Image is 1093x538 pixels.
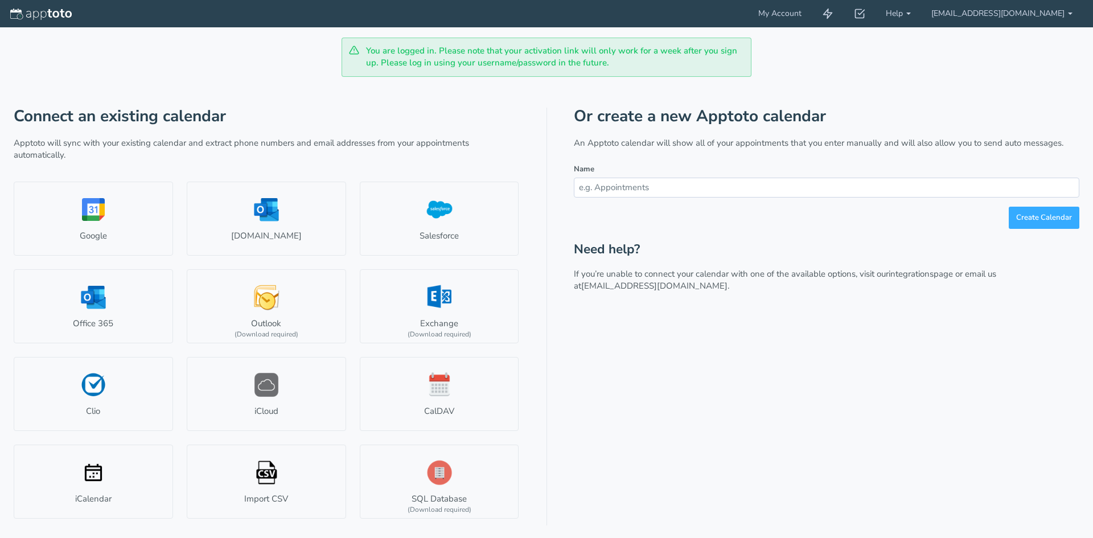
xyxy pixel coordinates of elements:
[581,280,729,291] a: [EMAIL_ADDRESS][DOMAIN_NAME].
[408,330,471,339] div: (Download required)
[574,243,1079,257] h2: Need help?
[14,182,173,256] a: Google
[360,182,519,256] a: Salesforce
[235,330,298,339] div: (Download required)
[14,137,519,162] p: Apptoto will sync with your existing calendar and extract phone numbers and email addresses from ...
[408,505,471,515] div: (Download required)
[187,269,346,343] a: Outlook
[360,445,519,519] a: SQL Database
[574,108,1079,125] h1: Or create a new Apptoto calendar
[889,268,934,280] a: integrations
[574,164,594,175] label: Name
[187,182,346,256] a: [DOMAIN_NAME]
[574,137,1079,149] p: An Apptoto calendar will show all of your appointments that you enter manually and will also allo...
[14,357,173,431] a: Clio
[574,178,1079,198] input: e.g. Appointments
[187,357,346,431] a: iCloud
[187,445,346,519] a: Import CSV
[342,38,751,77] div: You are logged in. Please note that your activation link will only work for a week after you sign...
[14,445,173,519] a: iCalendar
[574,268,1079,293] p: If you’re unable to connect your calendar with one of the available options, visit our page or em...
[10,9,72,20] img: logo-apptoto--white.svg
[14,108,519,125] h1: Connect an existing calendar
[360,357,519,431] a: CalDAV
[360,269,519,343] a: Exchange
[1009,207,1079,229] button: Create Calendar
[14,269,173,343] a: Office 365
